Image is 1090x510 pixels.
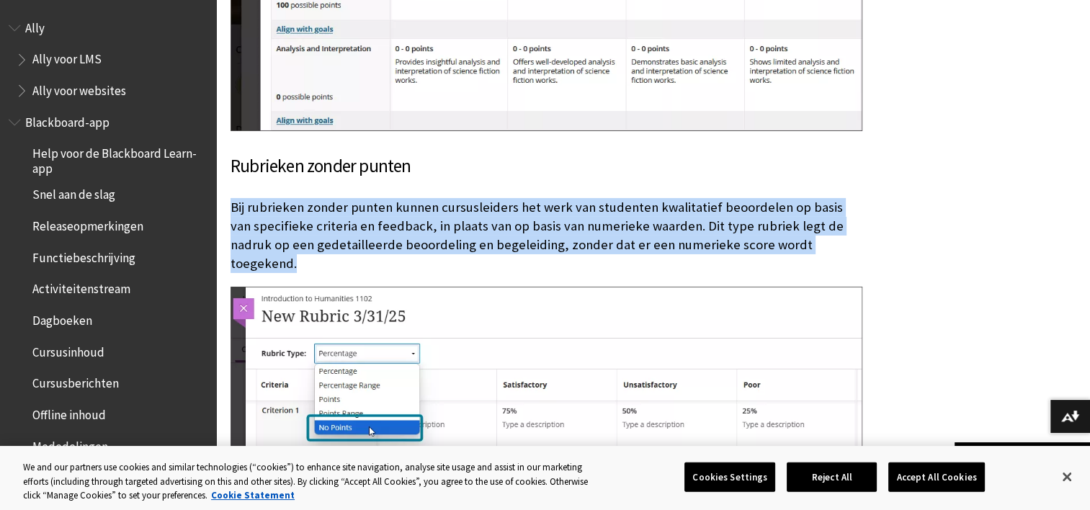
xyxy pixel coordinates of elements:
button: Close [1051,461,1083,493]
button: Cookies Settings [684,462,775,492]
a: Terug naar boven [955,442,1090,469]
a: More information about your privacy, opens in a new tab [211,489,295,501]
span: Ally voor LMS [32,48,102,67]
span: Offline inhoud [32,403,106,422]
span: Cursusinhoud [32,340,104,359]
button: Reject All [787,462,877,492]
span: Ally voor websites [32,79,126,98]
span: Help voor de Blackboard Learn-app [32,142,206,176]
p: Bij rubrieken zonder punten kunnen cursusleiders het werk van studenten kwalitatief beoordelen op... [231,198,862,274]
span: Activiteitenstream [32,277,130,297]
h3: Rubrieken zonder punten [231,153,862,180]
span: Ally [25,16,45,35]
span: Blackboard-app [25,110,110,130]
span: Releaseopmerkingen [32,214,143,233]
span: Cursusberichten [32,372,119,391]
div: We and our partners use cookies and similar technologies (“cookies”) to enhance site navigation, ... [23,460,599,503]
span: Functiebeschrijving [32,246,135,265]
button: Accept All Cookies [888,462,984,492]
span: Mededelingen [32,434,108,454]
span: Dagboeken [32,308,92,328]
span: Snel aan de slag [32,183,115,202]
nav: Book outline for Anthology Ally Help [9,16,207,103]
